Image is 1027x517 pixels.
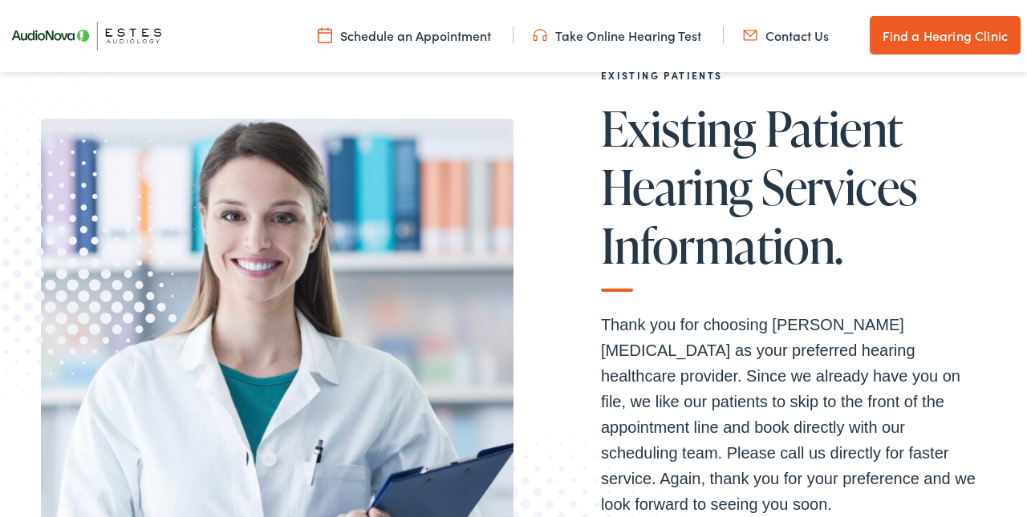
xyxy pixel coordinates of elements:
[601,312,986,517] p: Thank you for choosing [PERSON_NAME] [MEDICAL_DATA] as your preferred hearing healthcare provider...
[601,160,753,213] span: Hearing
[870,16,1021,55] a: Find a Hearing Clinic
[761,160,917,213] span: Services
[601,219,843,272] span: Information.
[533,26,701,44] a: Take Online Hearing Test
[765,102,903,155] span: Patient
[743,26,829,44] a: Contact Us
[743,26,757,44] img: utility icon
[533,26,547,44] img: utility icon
[601,70,986,81] h2: EXISTING PATIENTS
[318,26,332,44] img: utility icon
[601,102,756,155] span: Existing
[318,26,491,44] a: Schedule an Appointment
